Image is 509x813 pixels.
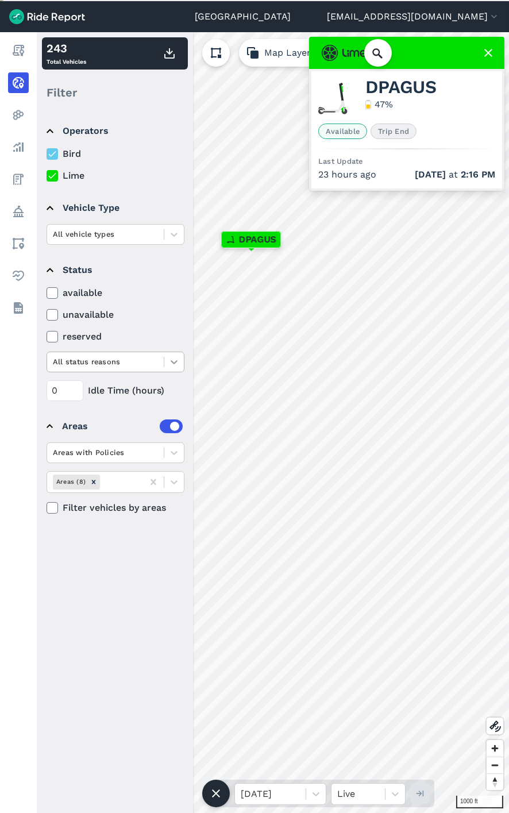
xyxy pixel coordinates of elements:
a: Policy [8,201,29,222]
span: Trip End [371,124,417,139]
a: Areas [8,233,29,254]
a: Report [8,40,29,61]
div: Filter [42,75,188,110]
span: 2:16 PM [461,169,495,180]
summary: Areas [47,410,183,442]
button: Zoom out [487,757,503,773]
div: Idle Time (hours) [47,380,184,401]
label: Lime [47,169,184,183]
summary: Status [47,254,183,286]
span: [DATE] [415,169,446,180]
a: Analyze [8,137,29,157]
span: DPAGUS [239,233,276,246]
div: Areas (8) [53,475,87,489]
button: Reset bearing to north [487,773,503,790]
input: Search Location or Vehicles [364,39,410,67]
span: DPAGUS [365,80,437,94]
div: 23 hours ago [318,168,495,182]
label: Bird [47,147,184,161]
div: 243 [47,40,86,57]
div: Remove Areas (8) [87,475,100,489]
a: Heatmaps [8,105,29,125]
label: unavailable [47,308,184,322]
a: Realtime [8,72,29,93]
a: [GEOGRAPHIC_DATA] [195,10,291,24]
span: at [415,168,495,182]
a: Health [8,265,29,286]
span: Last Update [318,157,363,165]
div: Areas [62,419,183,433]
img: Lime scooter [318,83,349,114]
a: Datasets [8,298,29,318]
div: 1000 ft [456,796,503,808]
summary: Vehicle Type [47,192,183,224]
label: Filter vehicles by areas [47,501,184,515]
label: reserved [47,330,184,344]
button: Map Layers (0) [239,39,355,67]
label: available [47,286,184,300]
div: Total Vehicles [47,40,86,67]
img: Lime [322,45,367,61]
span: Available [318,124,367,139]
summary: Operators [47,115,183,147]
img: Ride Report [9,9,85,24]
button: [EMAIL_ADDRESS][DOMAIN_NAME] [327,10,500,24]
a: Fees [8,169,29,190]
button: Zoom in [487,740,503,757]
div: 47 % [375,98,393,111]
